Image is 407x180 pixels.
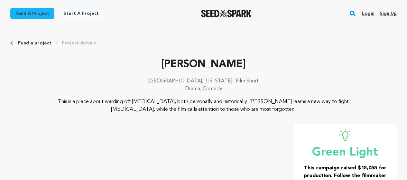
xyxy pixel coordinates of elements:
[10,8,54,19] a: Fund a project
[58,8,104,19] a: Start a project
[10,85,397,93] p: Drama, Comedy
[18,40,51,46] a: Fund a project
[380,8,397,19] a: Sign up
[62,40,96,46] a: Project details
[201,10,252,17] img: Seed&Spark Logo Dark Mode
[301,146,389,159] p: Green Light
[10,40,397,46] div: Breadcrumb
[10,57,397,72] p: [PERSON_NAME]
[362,8,375,19] a: Login
[10,77,397,85] p: [GEOGRAPHIC_DATA], [US_STATE] | Film Short
[201,10,252,17] a: Seed&Spark Homepage
[49,98,358,113] p: This is a piece about warding off [MEDICAL_DATA], both personally and historically: [PERSON_NAME]...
